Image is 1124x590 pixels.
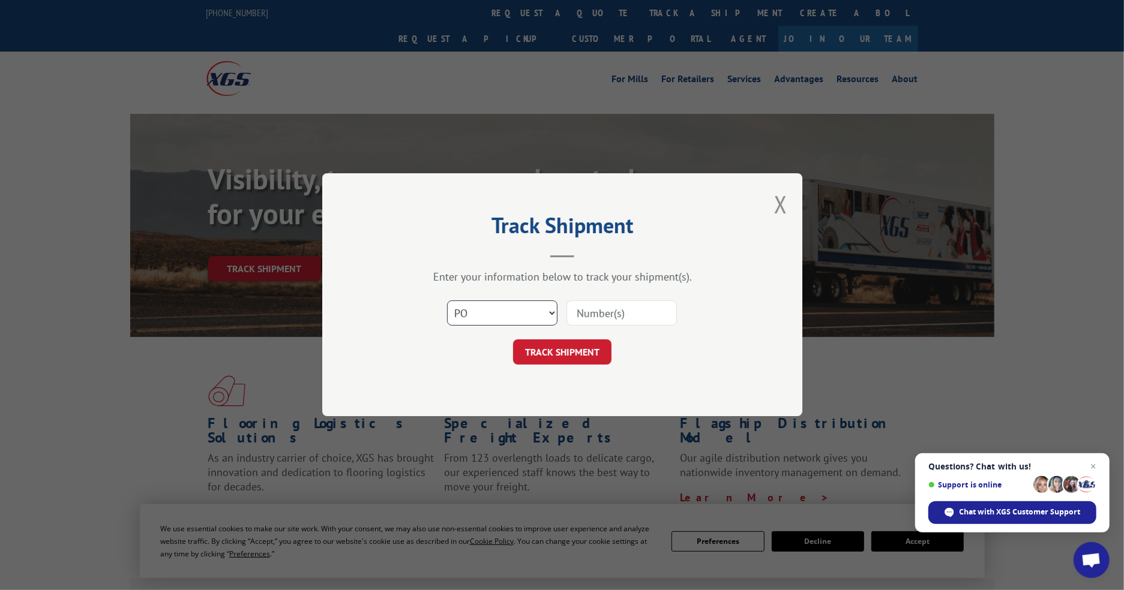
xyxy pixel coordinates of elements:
[928,462,1096,471] span: Questions? Chat with us!
[1074,542,1110,578] a: Open chat
[382,270,742,284] div: Enter your information below to track your shipment(s).
[567,301,677,326] input: Number(s)
[774,188,787,220] button: Close modal
[928,480,1029,489] span: Support is online
[382,217,742,240] h2: Track Shipment
[928,501,1096,524] span: Chat with XGS Customer Support
[960,507,1081,517] span: Chat with XGS Customer Support
[513,340,612,365] button: TRACK SHIPMENT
